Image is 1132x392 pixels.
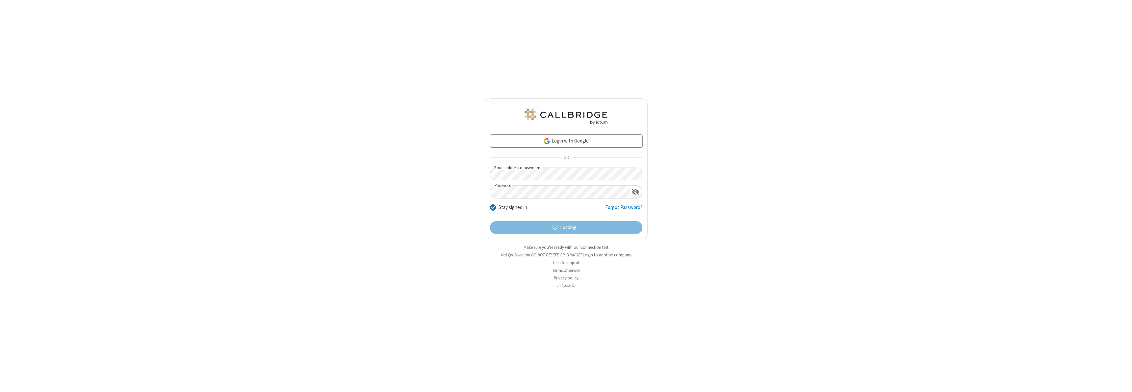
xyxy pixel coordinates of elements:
[490,221,642,234] button: Loading...
[554,275,579,281] a: Privacy policy
[490,168,642,180] input: Email address or username
[561,153,571,162] span: OR
[552,268,580,273] a: Terms of service
[543,138,551,145] img: google-icon.png
[605,204,642,216] a: Forgot Password?
[523,109,609,124] img: QA Selenium DO NOT DELETE OR CHANGE
[485,282,648,289] li: v2.6.353.4b
[560,224,579,231] span: Loading...
[583,252,631,258] button: Login to another company
[553,260,579,266] a: Help & support
[485,252,648,258] li: Not QA Selenium DO NOT DELETE OR CHANGE?
[524,245,608,250] a: Make sure you're ready with our connection test
[499,204,527,211] label: Stay signed in
[490,134,642,147] a: Login with Google
[629,186,642,198] div: Show password
[490,186,629,198] input: Password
